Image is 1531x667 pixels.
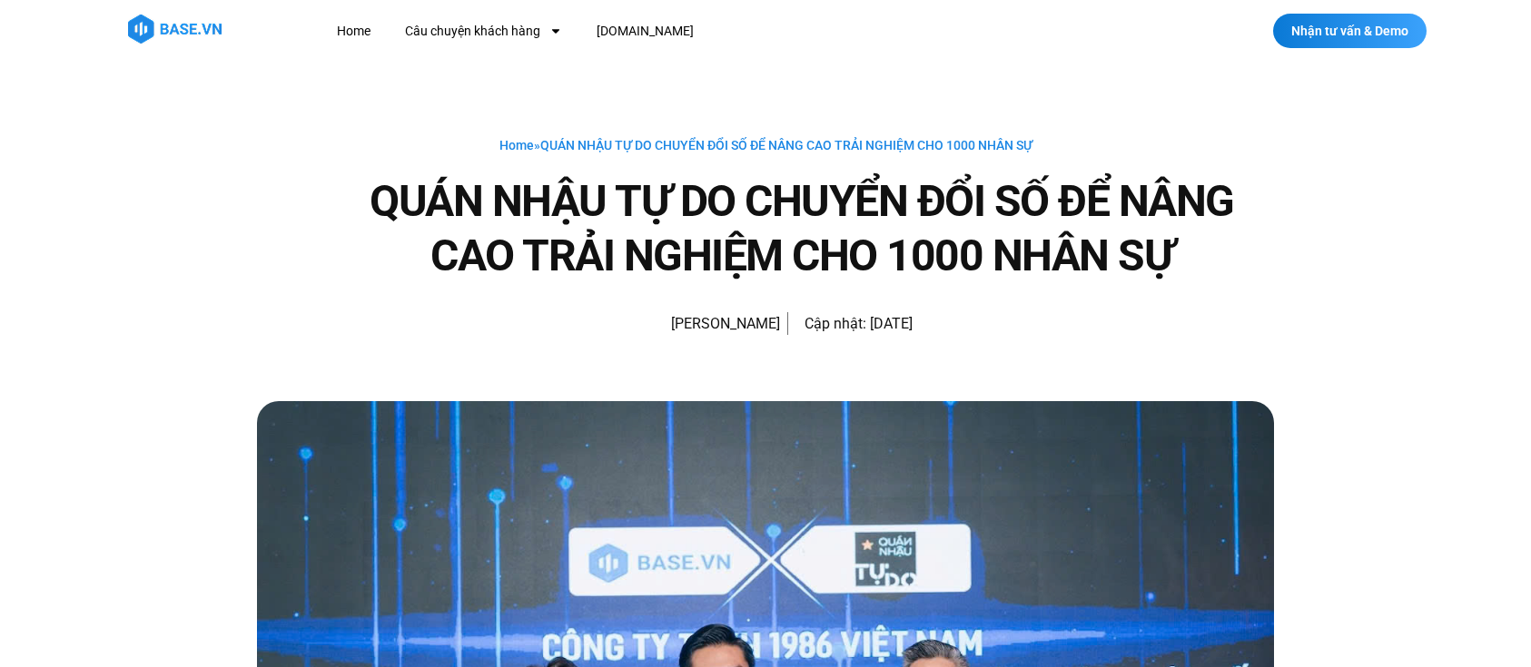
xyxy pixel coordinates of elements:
[323,15,1027,48] nav: Menu
[391,15,576,48] a: Câu chuyện khách hàng
[323,15,384,48] a: Home
[805,315,866,332] span: Cập nhật:
[1273,14,1427,48] a: Nhận tư vấn & Demo
[583,15,707,48] a: [DOMAIN_NAME]
[540,138,1032,152] span: QUÁN NHẬU TỰ DO CHUYỂN ĐỔI SỐ ĐỂ NÂNG CAO TRẢI NGHIỆM CHO 1000 NHÂN SỰ
[870,315,913,332] time: [DATE]
[1291,25,1408,37] span: Nhận tư vấn & Demo
[618,301,780,347] a: Picture of Đoàn Đức [PERSON_NAME]
[662,311,780,337] span: [PERSON_NAME]
[499,138,1032,152] span: »
[330,174,1274,283] h1: QUÁN NHẬU TỰ DO CHUYỂN ĐỔI SỐ ĐỂ NÂNG CAO TRẢI NGHIỆM CHO 1000 NHÂN SỰ
[499,138,534,152] a: Home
